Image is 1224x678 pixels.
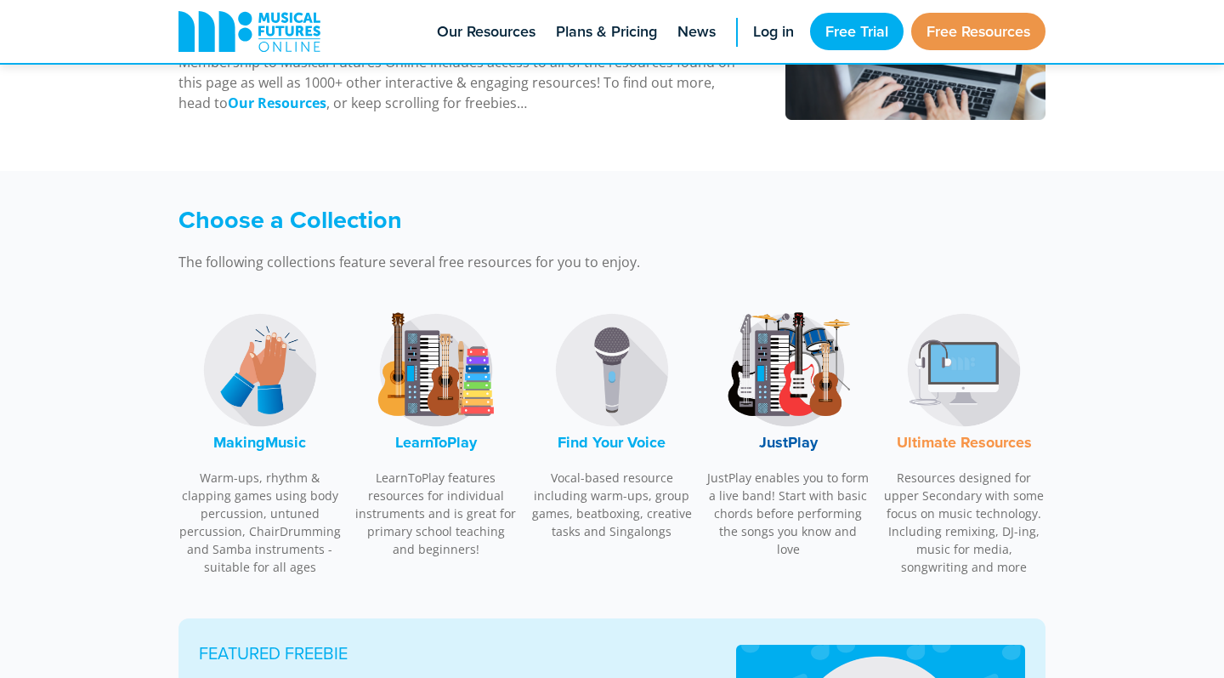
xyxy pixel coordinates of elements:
[911,13,1045,50] a: Free Resources
[810,13,904,50] a: Free Trial
[882,469,1045,576] p: Resources designed for upper Secondary with some focus on music technology. Including remixing, D...
[900,306,1028,434] img: Music Technology Logo
[178,52,742,113] p: Membership to Musical Futures Online includes access to all of the resources found on this page a...
[178,205,841,235] h3: Choose a Collection
[178,469,342,576] p: Warm-ups, rhythm & clapping games using body percussion, untuned percussion, ChairDrumming and Sa...
[558,431,666,453] font: Find Your Voice
[897,431,1032,453] font: Ultimate Resources
[354,298,518,567] a: LearnToPlay LogoLearnToPlay LearnToPlay features resources for individual instruments and is grea...
[213,431,306,453] font: MakingMusic
[548,306,676,434] img: Find Your Voice Logo
[556,20,657,43] span: Plans & Pricing
[178,298,342,585] a: MakingMusic LogoMakingMusic Warm-ups, rhythm & clapping games using body percussion, untuned perc...
[395,431,477,453] font: LearnToPlay
[706,469,870,558] p: JustPlay enables you to form a live band! Start with basic chords before performing the songs you...
[199,641,694,666] p: FEATURED FREEBIE
[882,298,1045,585] a: Music Technology LogoUltimate Resources Resources designed for upper Secondary with some focus on...
[677,20,716,43] span: News
[437,20,535,43] span: Our Resources
[759,431,818,453] font: JustPlay
[228,94,326,112] strong: Our Resources
[372,306,500,434] img: LearnToPlay Logo
[228,94,326,113] a: Our Resources
[178,252,841,272] p: The following collections feature several free resources for you to enjoy.
[706,298,870,567] a: JustPlay LogoJustPlay JustPlay enables you to form a live band! Start with basic chords before pe...
[753,20,794,43] span: Log in
[530,469,694,540] p: Vocal-based resource including warm-ups, group games, beatboxing, creative tasks and Singalongs
[196,306,324,434] img: MakingMusic Logo
[530,298,694,550] a: Find Your Voice LogoFind Your Voice Vocal-based resource including warm-ups, group games, beatbox...
[724,306,852,434] img: JustPlay Logo
[354,469,518,558] p: LearnToPlay features resources for individual instruments and is great for primary school teachin...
